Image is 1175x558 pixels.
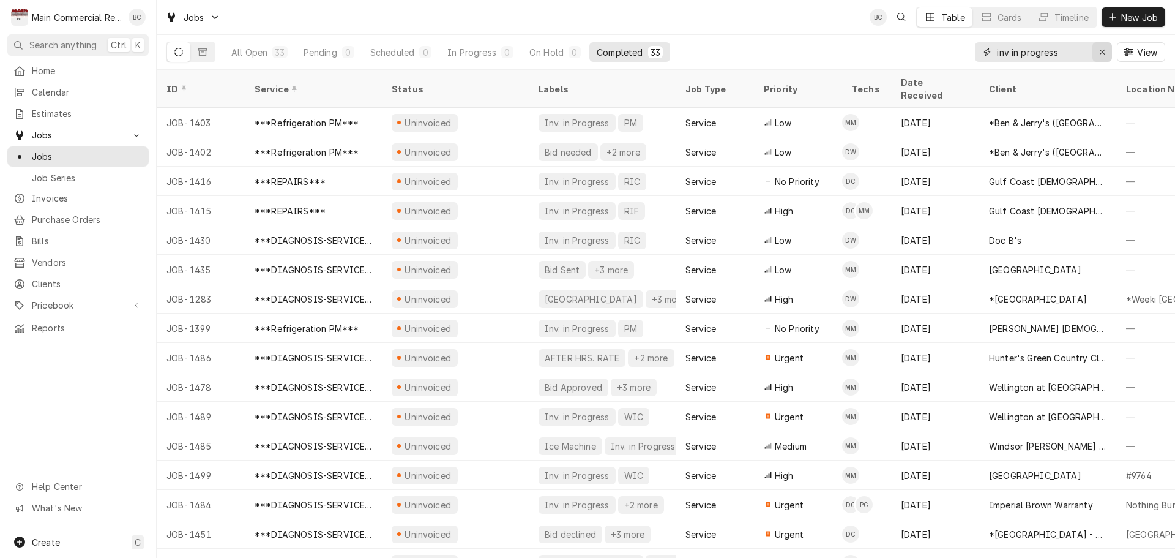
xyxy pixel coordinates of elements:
button: Open search [892,7,911,27]
div: *Ben & Jerry's ([GEOGRAPHIC_DATA]) [989,116,1106,129]
div: Mike Marchese's Avatar [842,349,859,366]
div: Service [685,293,716,306]
a: Go to What's New [7,498,149,518]
span: Vendors [32,256,143,269]
div: JOB-1499 [157,461,245,490]
span: Urgent [775,499,804,511]
div: MM [842,467,859,484]
div: Uninvoiced [403,352,453,364]
div: JOB-1403 [157,108,245,137]
div: Uninvoiced [403,293,453,306]
div: 33 [651,46,660,59]
div: Service [685,381,716,394]
div: #9764 [1126,469,1152,482]
div: [DATE] [891,343,979,372]
div: [DATE] [891,372,979,402]
a: Job Series [7,168,149,188]
div: Dylan Crawford's Avatar [842,496,859,513]
div: DC [842,202,859,219]
div: MM [842,379,859,396]
div: Uninvoiced [403,205,453,217]
span: High [775,469,794,482]
div: Uninvoiced [403,322,453,335]
div: Wellington at [GEOGRAPHIC_DATA] [989,381,1106,394]
input: Keyword search [997,42,1089,62]
div: Service [685,234,716,247]
div: Gulf Coast [DEMOGRAPHIC_DATA] Family Services (Holiday) [989,205,1106,217]
div: BC [870,9,887,26]
div: Bid declined [543,528,597,541]
div: Service [685,116,716,129]
div: 33 [275,46,285,59]
div: Parker Gilbert's Avatar [856,496,873,513]
div: Inv. in Progress [543,410,611,423]
a: Clients [7,274,149,294]
div: Dylan Crawford's Avatar [842,173,859,190]
div: +2 more [633,352,669,364]
div: Bookkeeper Main Commercial's Avatar [870,9,887,26]
div: +2 more [605,146,641,159]
span: Urgent [775,410,804,423]
span: Estimates [32,107,143,120]
div: Service [685,499,716,511]
div: JOB-1435 [157,255,245,284]
span: Create [32,537,60,548]
div: Uninvoiced [403,440,453,453]
div: Mike Marchese's Avatar [842,320,859,337]
div: Inv. in Progress [610,440,677,453]
div: JOB-1484 [157,490,245,519]
div: DW [842,232,859,249]
span: K [135,39,141,51]
span: Low [775,263,791,276]
div: Inv. in Progress [543,469,611,482]
div: Inv. in Progress [543,322,611,335]
span: New Job [1119,11,1160,24]
span: Purchase Orders [32,213,143,226]
a: Purchase Orders [7,209,149,230]
div: RIF [623,205,640,217]
div: Service [685,322,716,335]
div: Imperial Brown Warranty [989,499,1093,511]
div: Hunter's Green Country Club [989,352,1106,364]
div: PM [623,116,638,129]
div: [DATE] [891,137,979,167]
div: Dorian Wertz's Avatar [842,290,859,307]
div: Dorian Wertz's Avatar [842,143,859,160]
div: Service [255,83,370,96]
span: Medium [775,440,807,453]
div: [DATE] [891,431,979,461]
div: Scheduled [370,46,414,59]
div: 0 [571,46,578,59]
div: Inv. in Progress [543,175,611,188]
div: +2 more [623,499,659,511]
div: [GEOGRAPHIC_DATA] [543,293,638,306]
span: Urgent [775,528,804,541]
div: Service [685,175,716,188]
div: Service [685,410,716,423]
a: Go to Jobs [7,125,149,145]
span: Bills [32,235,143,247]
div: [DATE] [891,461,979,490]
div: Priority [764,83,830,96]
div: M [11,9,28,26]
div: Client [989,83,1104,96]
span: High [775,381,794,394]
div: *[GEOGRAPHIC_DATA] [989,293,1087,306]
div: Dylan Crawford's Avatar [842,526,859,543]
a: Reports [7,318,149,338]
div: WIC [623,410,644,423]
div: Mike Marchese's Avatar [856,202,873,219]
span: Clients [32,277,143,290]
div: Labels [539,83,666,96]
div: In Progress [447,46,496,59]
div: Mike Marchese's Avatar [842,467,859,484]
div: Service [685,205,716,217]
div: PG [856,496,873,513]
span: Pricebook [32,299,124,312]
div: Gulf Coast [DEMOGRAPHIC_DATA] Family Services (Holiday) [989,175,1106,188]
span: Home [32,64,143,77]
div: Service [685,146,716,159]
a: Vendors [7,252,149,273]
div: DC [842,526,859,543]
div: [DATE] [891,402,979,431]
